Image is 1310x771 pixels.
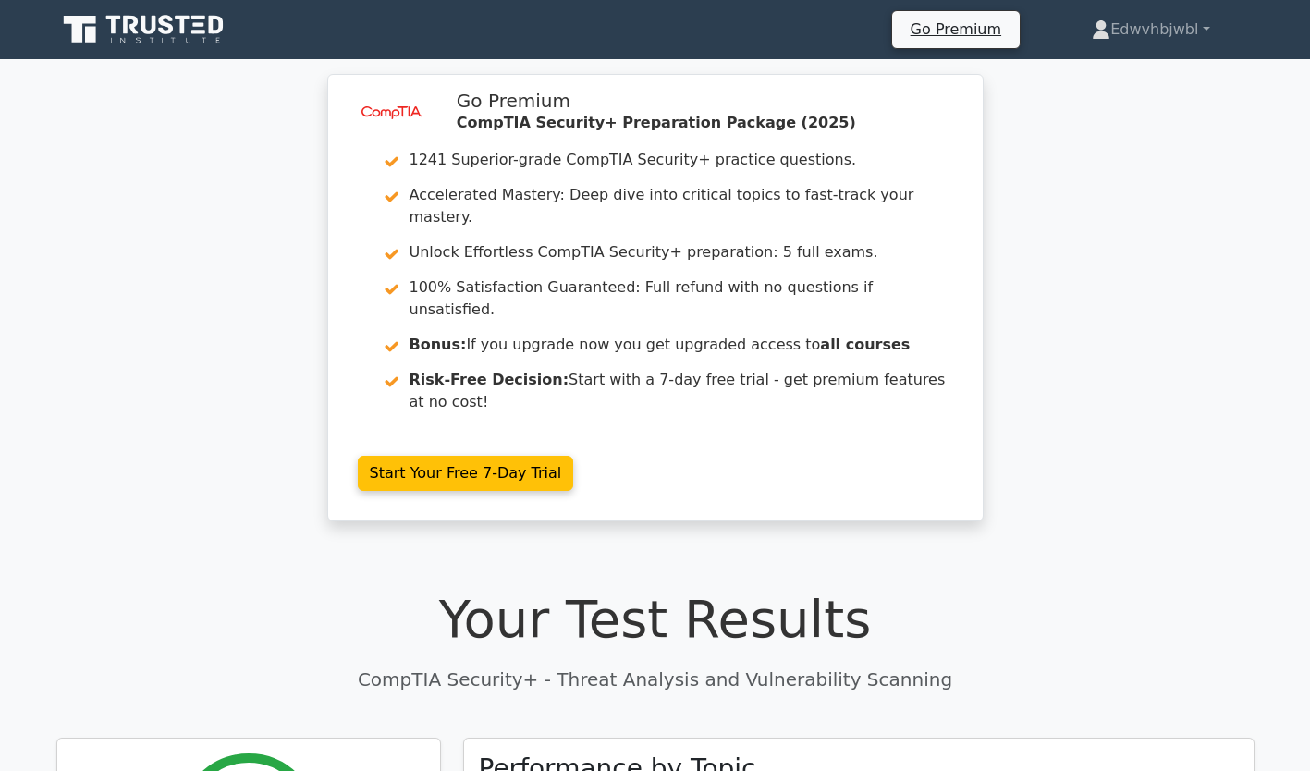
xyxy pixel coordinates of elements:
a: Start Your Free 7-Day Trial [358,456,574,491]
a: Edwvhbjwbl [1047,11,1254,48]
p: CompTIA Security+ - Threat Analysis and Vulnerability Scanning [56,666,1255,693]
h1: Your Test Results [56,588,1255,650]
a: Go Premium [900,17,1012,42]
